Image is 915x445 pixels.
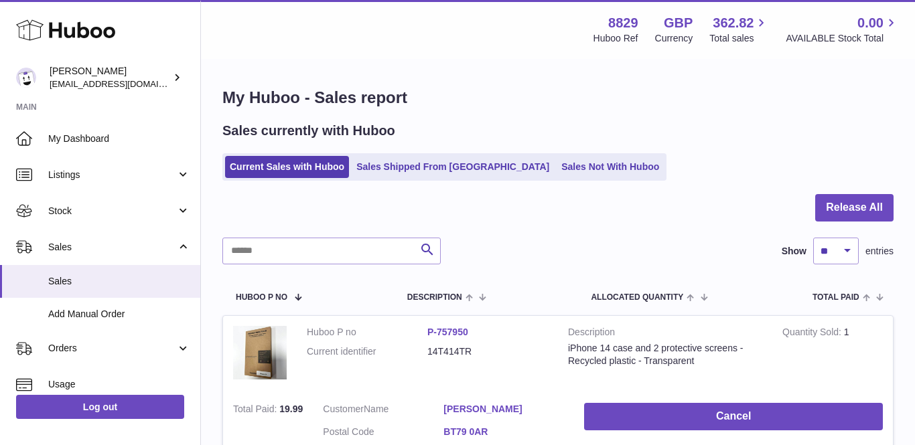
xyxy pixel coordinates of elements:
[50,78,197,89] span: [EMAIL_ADDRESS][DOMAIN_NAME]
[709,32,769,45] span: Total sales
[608,14,638,32] strong: 8829
[48,275,190,288] span: Sales
[279,404,303,414] span: 19.99
[786,14,899,45] a: 0.00 AVAILABLE Stock Total
[709,14,769,45] a: 362.82 Total sales
[48,342,176,355] span: Orders
[323,404,364,414] span: Customer
[568,326,762,342] strong: Description
[236,293,287,302] span: Huboo P no
[48,308,190,321] span: Add Manual Order
[664,14,693,32] strong: GBP
[772,316,893,393] td: 1
[50,65,170,90] div: [PERSON_NAME]
[655,32,693,45] div: Currency
[233,404,279,418] strong: Total Paid
[222,122,395,140] h2: Sales currently with Huboo
[427,327,468,337] a: P-757950
[443,403,564,416] a: [PERSON_NAME]
[323,403,443,419] dt: Name
[16,68,36,88] img: commandes@kpmatech.com
[323,426,443,442] dt: Postal Code
[233,326,287,380] img: 88291693932956.png
[568,342,762,367] div: iPhone 14 case and 2 protective screens - Recycled plastic - Transparent
[865,245,894,258] span: entries
[407,293,462,302] span: Description
[307,326,427,339] dt: Huboo P no
[857,14,884,32] span: 0.00
[786,32,899,45] span: AVAILABLE Stock Total
[48,241,176,254] span: Sales
[815,194,894,221] button: Release All
[713,14,754,32] span: 362.82
[307,345,427,358] dt: Current identifier
[782,245,806,258] label: Show
[591,293,683,302] span: ALLOCATED Quantity
[16,395,184,419] a: Log out
[352,156,554,178] a: Sales Shipped From [GEOGRAPHIC_DATA]
[222,87,894,108] h1: My Huboo - Sales report
[48,169,176,181] span: Listings
[427,345,548,358] dd: 14T414TR
[48,132,190,145] span: My Dashboard
[593,32,638,45] div: Huboo Ref
[557,156,664,178] a: Sales Not With Huboo
[225,156,349,178] a: Current Sales with Huboo
[48,378,190,391] span: Usage
[584,403,883,430] button: Cancel
[782,327,844,341] strong: Quantity Sold
[813,293,859,302] span: Total paid
[48,205,176,217] span: Stock
[443,426,564,438] a: BT79 0AR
